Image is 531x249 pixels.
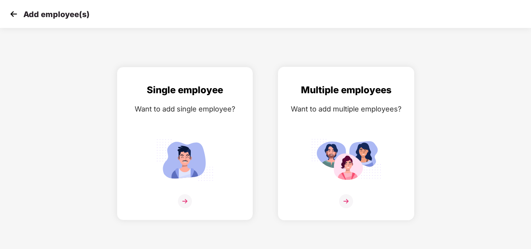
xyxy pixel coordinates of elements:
img: svg+xml;base64,PHN2ZyB4bWxucz0iaHR0cDovL3d3dy53My5vcmcvMjAwMC9zdmciIHdpZHRoPSIzNiIgaGVpZ2h0PSIzNi... [178,194,192,208]
p: Add employee(s) [23,10,90,19]
div: Multiple employees [286,83,406,98]
div: Single employee [125,83,245,98]
img: svg+xml;base64,PHN2ZyB4bWxucz0iaHR0cDovL3d3dy53My5vcmcvMjAwMC9zdmciIGlkPSJTaW5nbGVfZW1wbG95ZWUiIH... [150,136,220,184]
img: svg+xml;base64,PHN2ZyB4bWxucz0iaHR0cDovL3d3dy53My5vcmcvMjAwMC9zdmciIHdpZHRoPSIzMCIgaGVpZ2h0PSIzMC... [8,8,19,20]
div: Want to add multiple employees? [286,103,406,115]
div: Want to add single employee? [125,103,245,115]
img: svg+xml;base64,PHN2ZyB4bWxucz0iaHR0cDovL3d3dy53My5vcmcvMjAwMC9zdmciIHdpZHRoPSIzNiIgaGVpZ2h0PSIzNi... [339,194,353,208]
img: svg+xml;base64,PHN2ZyB4bWxucz0iaHR0cDovL3d3dy53My5vcmcvMjAwMC9zdmciIGlkPSJNdWx0aXBsZV9lbXBsb3llZS... [311,136,381,184]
